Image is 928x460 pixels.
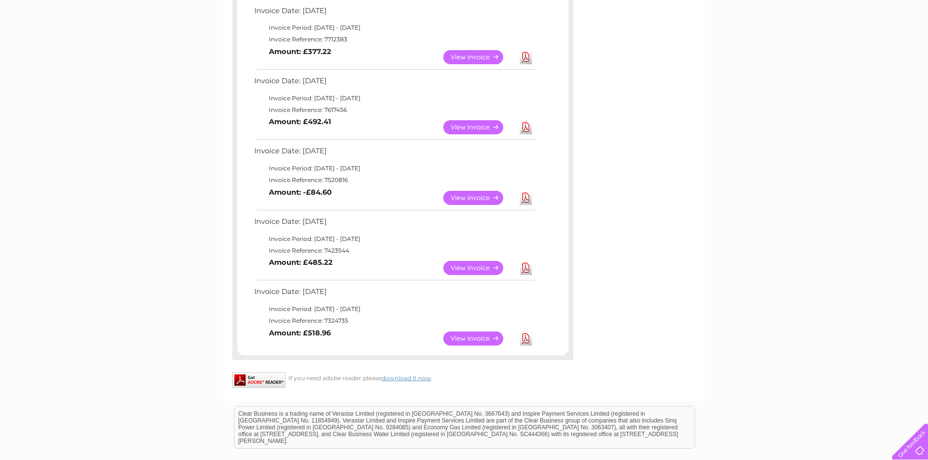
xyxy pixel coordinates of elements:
[520,331,532,346] a: Download
[252,303,537,315] td: Invoice Period: [DATE] - [DATE]
[232,372,573,382] div: If you need adobe reader please .
[843,41,857,49] a: Blog
[781,41,802,49] a: Energy
[252,245,537,257] td: Invoice Reference: 7423544
[896,41,919,49] a: Log out
[520,261,532,275] a: Download
[252,104,537,116] td: Invoice Reference: 7617456
[252,34,537,45] td: Invoice Reference: 7712383
[252,22,537,34] td: Invoice Period: [DATE] - [DATE]
[269,47,331,56] b: Amount: £377.22
[252,315,537,327] td: Invoice Reference: 7324735
[269,117,331,126] b: Amount: £492.41
[252,285,537,303] td: Invoice Date: [DATE]
[252,145,537,163] td: Invoice Date: [DATE]
[252,174,537,186] td: Invoice Reference: 7520816
[757,41,775,49] a: Water
[269,188,332,197] b: Amount: -£84.60
[234,5,695,47] div: Clear Business is a trading name of Verastar Limited (registered in [GEOGRAPHIC_DATA] No. 3667643...
[269,329,331,337] b: Amount: £518.96
[520,191,532,205] a: Download
[269,258,333,267] b: Amount: £485.22
[33,25,82,55] img: logo.png
[520,50,532,64] a: Download
[252,163,537,174] td: Invoice Period: [DATE] - [DATE]
[252,74,537,92] td: Invoice Date: [DATE]
[252,4,537,22] td: Invoice Date: [DATE]
[808,41,837,49] a: Telecoms
[252,233,537,245] td: Invoice Period: [DATE] - [DATE]
[744,5,812,17] a: 0333 014 3131
[252,92,537,104] td: Invoice Period: [DATE] - [DATE]
[443,191,515,205] a: View
[381,374,431,382] a: download it now
[520,120,532,134] a: Download
[443,261,515,275] a: View
[443,50,515,64] a: View
[443,331,515,346] a: View
[443,120,515,134] a: View
[863,41,887,49] a: Contact
[252,215,537,233] td: Invoice Date: [DATE]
